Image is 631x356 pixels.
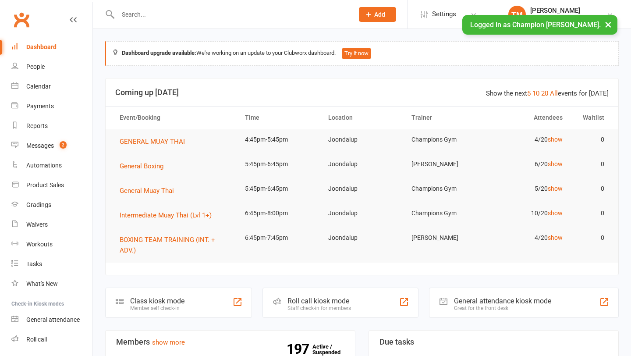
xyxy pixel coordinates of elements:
[550,89,558,97] a: All
[11,9,32,31] a: Clubworx
[404,154,487,174] td: [PERSON_NAME]
[26,260,42,267] div: Tasks
[120,185,180,196] button: General Muay Thai
[122,50,196,56] strong: Dashboard upgrade available:
[115,8,347,21] input: Search...
[486,88,609,99] div: Show the next events for [DATE]
[11,116,92,136] a: Reports
[320,203,404,224] td: Joondalup
[404,178,487,199] td: Champions Gym
[112,107,237,129] th: Event/Booking
[120,211,212,219] span: Intermediate Muay Thai (Lvl 1+)
[487,154,570,174] td: 6/20
[11,175,92,195] a: Product Sales
[120,138,185,146] span: GENERAL MUAY THAI
[26,83,51,90] div: Calendar
[130,297,184,305] div: Class kiosk mode
[120,161,170,171] button: General Boxing
[454,297,551,305] div: General attendance kiosk mode
[404,129,487,150] td: Champions Gym
[237,107,320,129] th: Time
[11,235,92,254] a: Workouts
[320,178,404,199] td: Joondalup
[600,15,616,34] button: ×
[11,195,92,215] a: Gradings
[105,41,619,66] div: We're working on an update to your Clubworx dashboard.
[237,154,320,174] td: 5:45pm-6:45pm
[120,136,191,147] button: GENERAL MUAY THAI
[487,129,570,150] td: 4/20
[237,228,320,248] td: 6:45pm-7:45pm
[470,21,601,29] span: Logged in as Champion [PERSON_NAME].
[404,203,487,224] td: Champions Gym
[237,129,320,150] td: 4:45pm-5:45pm
[115,88,609,97] h3: Coming up [DATE]
[26,43,57,50] div: Dashboard
[11,57,92,77] a: People
[26,63,45,70] div: People
[530,7,606,14] div: [PERSON_NAME]
[120,236,215,254] span: BOXING TEAM TRAINING (INT. + ADV.)
[454,305,551,311] div: Great for the front desk
[116,338,344,346] h3: Members
[130,305,184,311] div: Member self check-in
[26,201,51,208] div: Gradings
[26,182,64,189] div: Product Sales
[26,103,54,110] div: Payments
[287,297,351,305] div: Roll call kiosk mode
[11,37,92,57] a: Dashboard
[26,280,58,287] div: What's New
[11,310,92,330] a: General attendance kiosk mode
[404,107,487,129] th: Trainer
[527,89,531,97] a: 5
[320,129,404,150] td: Joondalup
[548,136,563,143] a: show
[487,228,570,248] td: 4/20
[571,107,612,129] th: Waitlist
[287,342,312,356] strong: 197
[120,210,218,221] button: Intermediate Muay Thai (Lvl 1+)
[11,77,92,96] a: Calendar
[26,316,80,323] div: General attendance
[571,203,612,224] td: 0
[548,185,563,192] a: show
[508,6,526,23] div: TM
[320,154,404,174] td: Joondalup
[237,203,320,224] td: 6:45pm-8:00pm
[26,162,62,169] div: Automations
[571,228,612,248] td: 0
[487,178,570,199] td: 5/20
[342,48,371,59] button: Try it now
[26,241,53,248] div: Workouts
[26,336,47,343] div: Roll call
[404,228,487,248] td: [PERSON_NAME]
[11,274,92,294] a: What's New
[11,254,92,274] a: Tasks
[487,107,570,129] th: Attendees
[359,7,396,22] button: Add
[532,89,539,97] a: 10
[60,141,67,149] span: 2
[541,89,548,97] a: 20
[374,11,385,18] span: Add
[120,187,174,195] span: General Muay Thai
[432,4,456,24] span: Settings
[11,156,92,175] a: Automations
[26,221,48,228] div: Waivers
[379,338,608,346] h3: Due tasks
[571,129,612,150] td: 0
[11,96,92,116] a: Payments
[571,178,612,199] td: 0
[320,228,404,248] td: Joondalup
[237,178,320,199] td: 5:45pm-6:45pm
[548,160,563,167] a: show
[120,235,229,256] button: BOXING TEAM TRAINING (INT. + ADV.)
[152,338,185,346] a: show more
[320,107,404,129] th: Location
[571,154,612,174] td: 0
[26,142,54,149] div: Messages
[11,215,92,235] a: Waivers
[120,162,163,170] span: General Boxing
[26,122,48,129] div: Reports
[487,203,570,224] td: 10/20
